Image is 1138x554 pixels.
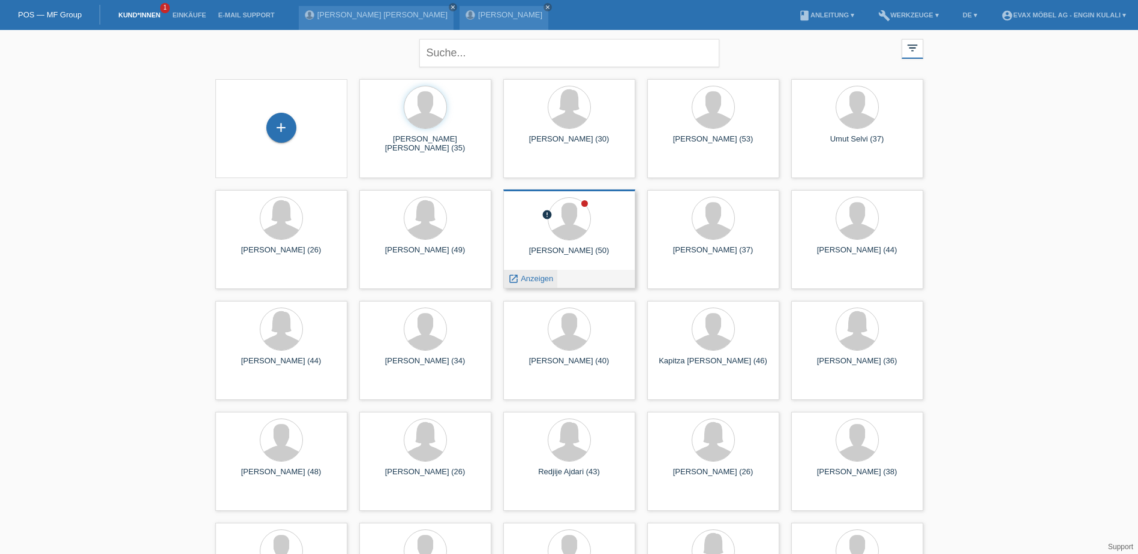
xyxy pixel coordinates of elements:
[369,356,482,375] div: [PERSON_NAME] (34)
[212,11,281,19] a: E-Mail Support
[801,134,914,153] div: Umut Selvi (37)
[225,467,338,486] div: [PERSON_NAME] (48)
[166,11,212,19] a: Einkäufe
[906,41,919,55] i: filter_list
[995,11,1132,19] a: account_circleEVAX Möbel AG - Engin Kulali ▾
[872,11,945,19] a: buildWerkzeuge ▾
[798,10,810,22] i: book
[657,134,770,153] div: [PERSON_NAME] (53)
[513,467,626,486] div: Redjije Ajdari (43)
[957,11,983,19] a: DE ▾
[1108,543,1133,551] a: Support
[513,246,626,265] div: [PERSON_NAME] (50)
[450,4,456,10] i: close
[267,118,296,138] div: Kund*in hinzufügen
[508,273,519,284] i: launch
[542,209,553,222] div: Unbestätigt, in Bearbeitung
[419,39,719,67] input: Suche...
[657,467,770,486] div: [PERSON_NAME] (26)
[542,209,553,220] i: error
[878,10,890,22] i: build
[508,274,554,283] a: launch Anzeigen
[112,11,166,19] a: Kund*innen
[1001,10,1013,22] i: account_circle
[657,245,770,264] div: [PERSON_NAME] (37)
[449,3,457,11] a: close
[792,11,860,19] a: bookAnleitung ▾
[225,356,338,375] div: [PERSON_NAME] (44)
[657,356,770,375] div: Kapitza [PERSON_NAME] (46)
[369,467,482,486] div: [PERSON_NAME] (26)
[801,356,914,375] div: [PERSON_NAME] (36)
[513,356,626,375] div: [PERSON_NAME] (40)
[225,245,338,264] div: [PERSON_NAME] (26)
[478,10,542,19] a: [PERSON_NAME]
[513,134,626,153] div: [PERSON_NAME] (30)
[369,134,482,153] div: [PERSON_NAME] [PERSON_NAME] (35)
[801,467,914,486] div: [PERSON_NAME] (38)
[521,274,553,283] span: Anzeigen
[801,245,914,264] div: [PERSON_NAME] (44)
[160,3,170,13] span: 1
[545,4,551,10] i: close
[18,10,82,19] a: POS — MF Group
[544,3,552,11] a: close
[317,10,448,19] a: [PERSON_NAME] [PERSON_NAME]
[369,245,482,264] div: [PERSON_NAME] (49)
